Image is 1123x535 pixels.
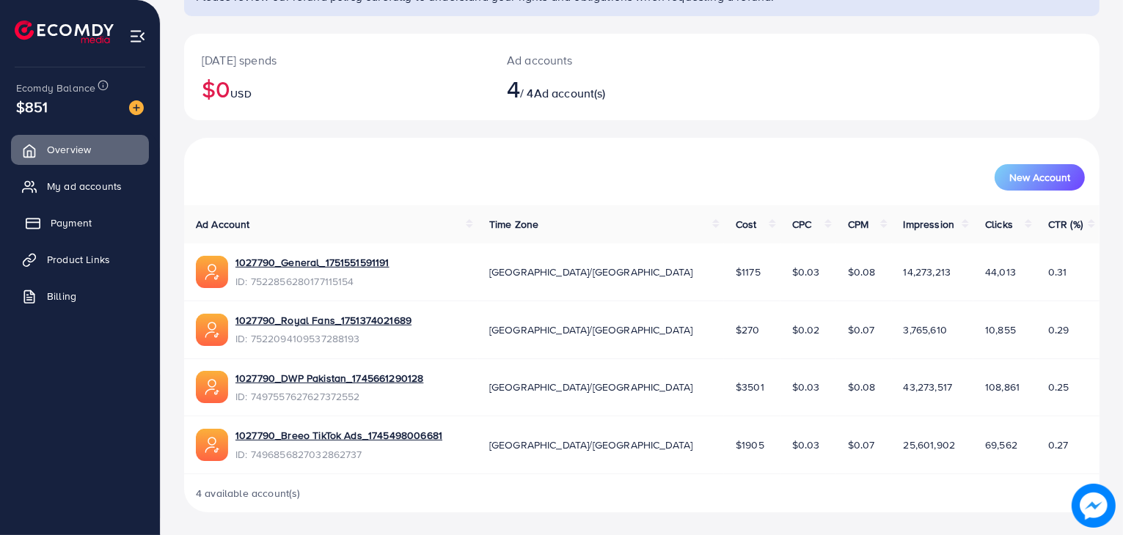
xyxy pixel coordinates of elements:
[736,265,761,279] span: $1175
[489,322,693,337] span: [GEOGRAPHIC_DATA]/[GEOGRAPHIC_DATA]
[792,438,820,452] span: $0.03
[235,274,389,289] span: ID: 7522856280177115154
[736,322,760,337] span: $270
[11,171,149,201] a: My ad accounts
[507,72,520,106] span: 4
[848,380,876,394] span: $0.08
[985,217,1013,232] span: Clicks
[1048,217,1083,232] span: CTR (%)
[904,217,955,232] span: Impression
[11,208,149,237] a: Payment
[196,314,228,346] img: ic-ads-acc.e4c84228.svg
[47,142,91,157] span: Overview
[1072,484,1116,528] img: image
[235,428,442,443] a: 1027790_Breeo TikTok Ads_1745498006681
[16,81,95,95] span: Ecomdy Balance
[736,217,757,232] span: Cost
[1048,438,1069,452] span: 0.27
[792,217,811,232] span: CPC
[47,252,110,267] span: Product Links
[848,438,875,452] span: $0.07
[489,217,538,232] span: Time Zone
[1048,380,1069,394] span: 0.25
[534,85,606,101] span: Ad account(s)
[235,371,423,385] a: 1027790_DWP Pakistan_1745661290128
[489,265,693,279] span: [GEOGRAPHIC_DATA]/[GEOGRAPHIC_DATA]
[985,380,1020,394] span: 108,861
[792,380,820,394] span: $0.03
[15,21,114,43] img: logo
[196,256,228,288] img: ic-ads-acc.e4c84228.svg
[16,96,48,117] span: $851
[11,135,149,164] a: Overview
[985,322,1016,337] span: 10,855
[11,281,149,311] a: Billing
[985,265,1016,279] span: 44,013
[202,75,472,103] h2: $0
[736,438,764,452] span: $1905
[995,164,1085,191] button: New Account
[196,217,250,232] span: Ad Account
[47,179,122,193] span: My ad accounts
[230,86,251,101] span: USD
[235,313,411,328] a: 1027790_Royal Fans_1751374021689
[507,75,700,103] h2: / 4
[196,486,301,501] span: 4 available account(s)
[985,438,1017,452] span: 69,562
[904,380,953,394] span: 43,273,517
[196,429,228,461] img: ic-ads-acc.e4c84228.svg
[129,28,146,45] img: menu
[1048,322,1069,337] span: 0.29
[202,51,472,69] p: [DATE] spends
[196,371,228,403] img: ic-ads-acc.e4c84228.svg
[792,265,820,279] span: $0.03
[47,289,76,303] span: Billing
[51,215,92,230] span: Payment
[235,255,389,270] a: 1027790_General_1751551591191
[1009,172,1070,182] span: New Account
[904,265,951,279] span: 14,273,213
[1048,265,1067,279] span: 0.31
[904,438,956,452] span: 25,601,902
[848,322,875,337] span: $0.07
[235,389,423,404] span: ID: 7497557627627372552
[129,100,144,115] img: image
[848,217,868,232] span: CPM
[736,380,764,394] span: $3501
[11,245,149,274] a: Product Links
[507,51,700,69] p: Ad accounts
[235,447,442,462] span: ID: 7496856827032862737
[235,331,411,346] span: ID: 7522094109537288193
[848,265,876,279] span: $0.08
[792,322,820,337] span: $0.02
[489,380,693,394] span: [GEOGRAPHIC_DATA]/[GEOGRAPHIC_DATA]
[489,438,693,452] span: [GEOGRAPHIC_DATA]/[GEOGRAPHIC_DATA]
[904,322,947,337] span: 3,765,610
